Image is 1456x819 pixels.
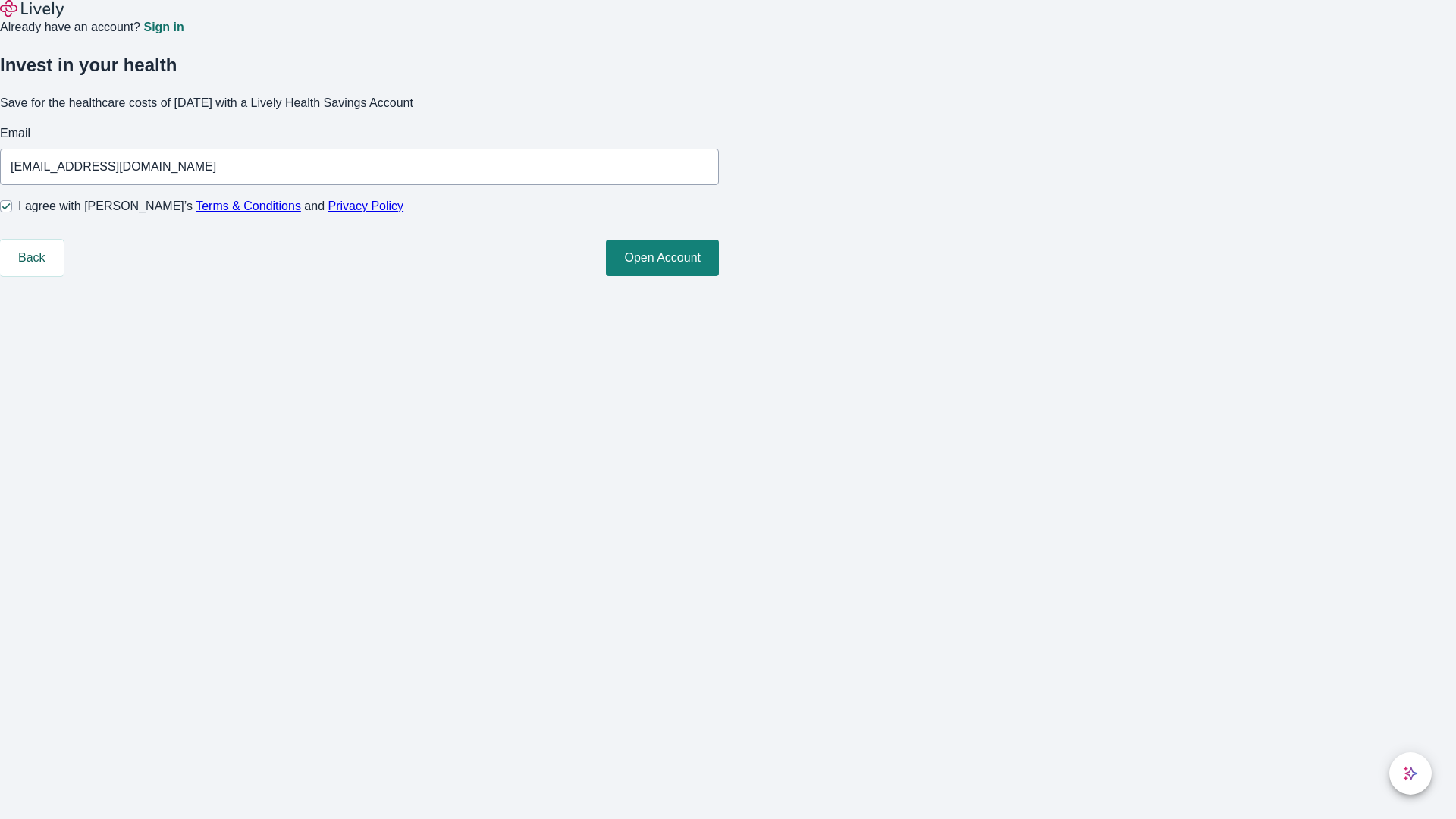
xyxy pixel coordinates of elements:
button: Open Account [606,240,719,276]
a: Privacy Policy [328,199,404,212]
a: Sign in [143,21,184,33]
button: chat [1389,752,1432,795]
svg: Lively AI Assistant [1403,766,1418,781]
a: Terms & Conditions [196,199,301,212]
span: I agree with [PERSON_NAME]’s and [18,197,403,215]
